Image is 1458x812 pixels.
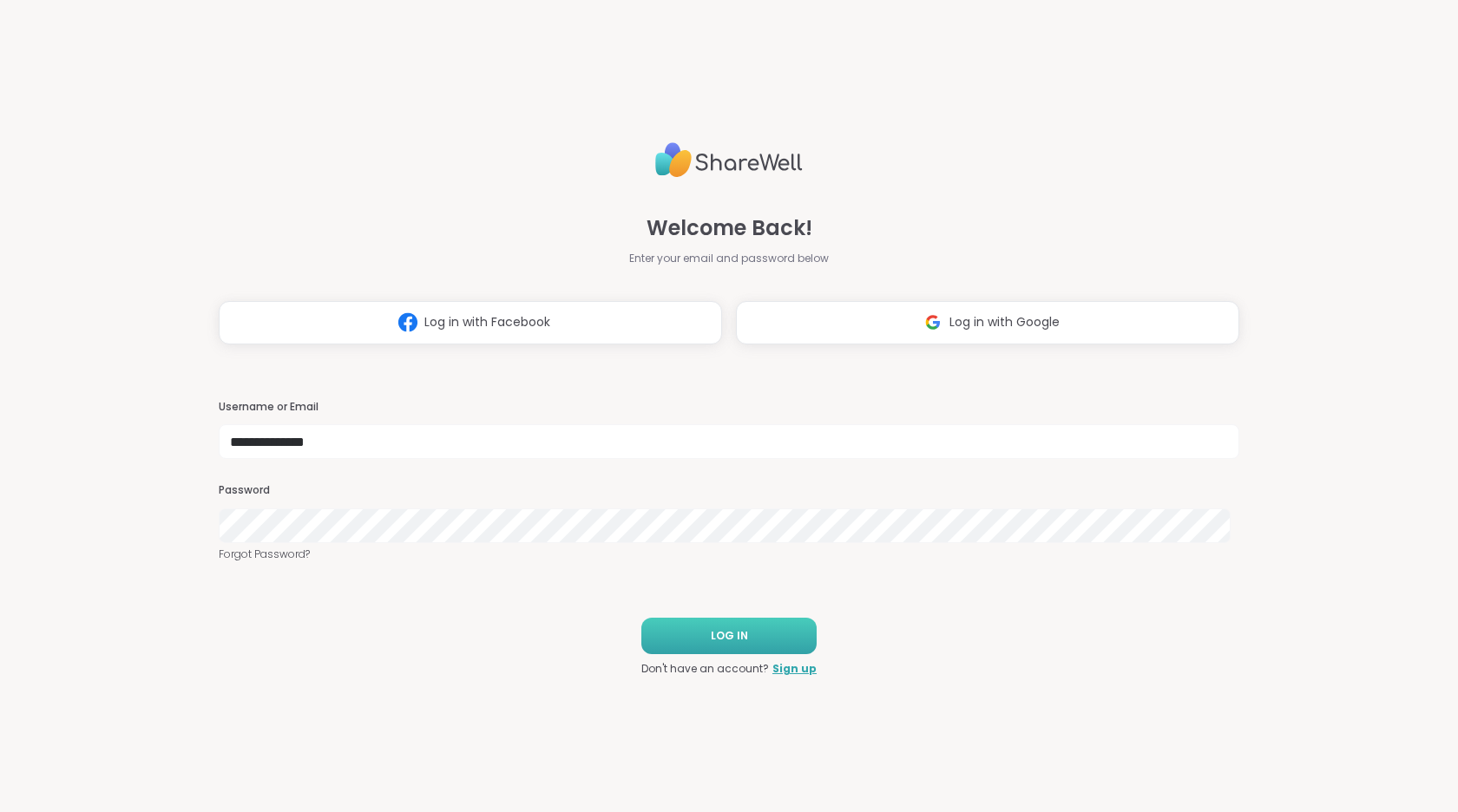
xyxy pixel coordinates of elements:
[647,213,812,244] span: Welcome Back!
[772,661,817,677] a: Sign up
[391,306,424,338] img: ShareWell Logomark
[949,313,1060,331] span: Log in with Google
[641,661,769,677] span: Don't have an account?
[629,251,829,266] span: Enter your email and password below
[424,313,550,331] span: Log in with Facebook
[916,306,949,338] img: ShareWell Logomark
[736,301,1239,344] button: Log in with Google
[219,547,1239,562] a: Forgot Password?
[711,628,748,644] span: LOG IN
[641,618,817,654] button: LOG IN
[219,301,722,344] button: Log in with Facebook
[655,135,803,185] img: ShareWell Logo
[219,483,1239,498] h3: Password
[219,400,1239,415] h3: Username or Email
